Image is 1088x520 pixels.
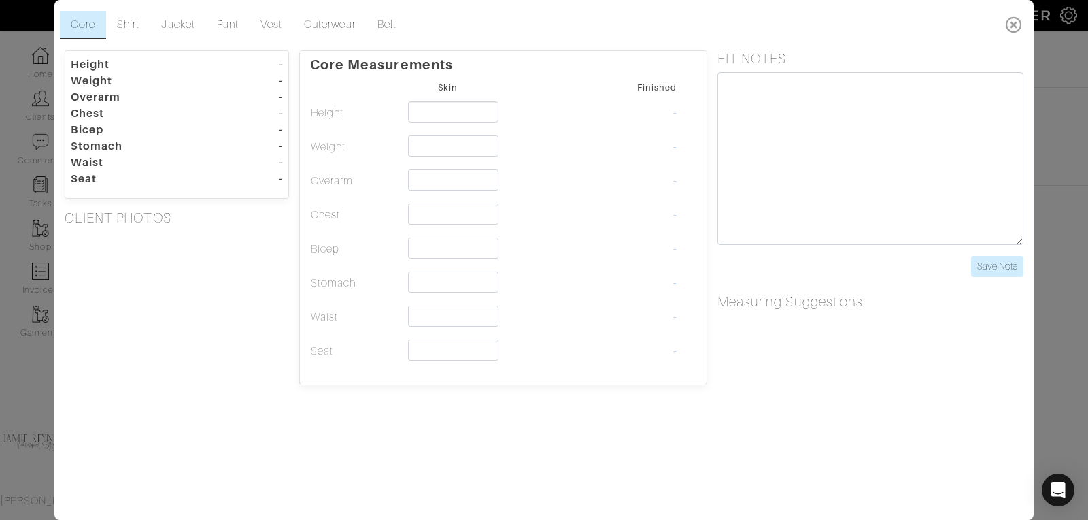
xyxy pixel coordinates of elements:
[637,82,677,93] small: Finished
[1042,474,1074,506] div: Open Intercom Messenger
[310,130,402,164] td: Weight
[60,11,106,39] a: Core
[150,11,205,39] a: Jacket
[673,209,677,221] span: -
[61,73,216,89] dt: Weight
[310,334,402,368] td: Seat
[61,171,216,187] dt: Seat
[206,11,250,39] a: Pant
[216,171,293,187] dt: -
[310,198,402,232] td: Chest
[310,164,402,198] td: Overarm
[216,155,293,171] dt: -
[61,138,216,155] dt: Stomach
[250,11,293,39] a: Vest
[717,50,1023,67] h5: FIT NOTES
[717,293,1023,310] h5: Measuring Suggestions
[216,105,293,122] dt: -
[61,122,216,138] dt: Bicep
[65,210,289,226] h5: CLIENT PHOTOS
[216,89,293,105] dt: -
[438,82,458,93] small: Skin
[673,311,677,323] span: -
[310,96,402,130] td: Height
[971,256,1023,277] input: Save Note
[310,232,402,266] td: Bicep
[216,56,293,73] dt: -
[61,56,216,73] dt: Height
[310,300,402,334] td: Waist
[673,243,677,255] span: -
[61,105,216,122] dt: Chest
[367,11,407,39] a: Belt
[673,277,677,289] span: -
[673,107,677,119] span: -
[61,155,216,171] dt: Waist
[61,89,216,105] dt: Overarm
[216,138,293,155] dt: -
[673,345,677,357] span: -
[310,266,402,300] td: Stomach
[216,122,293,138] dt: -
[216,73,293,89] dt: -
[310,51,696,73] p: Core Measurements
[673,141,677,153] span: -
[673,175,677,187] span: -
[106,11,150,39] a: Shirt
[293,11,366,39] a: Outerwear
